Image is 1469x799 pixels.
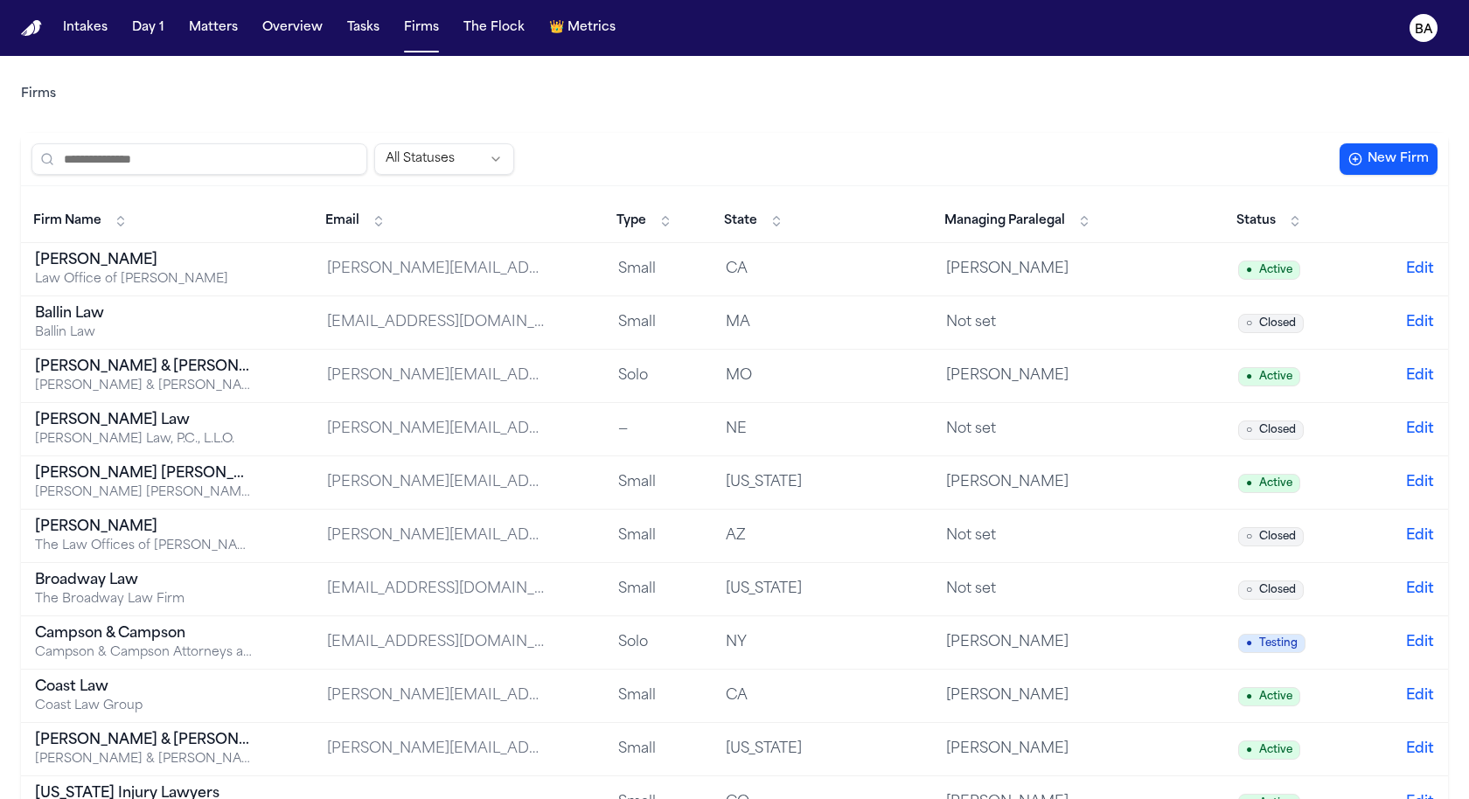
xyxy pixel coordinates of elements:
span: Active [1238,687,1300,706]
span: ● [1246,263,1252,277]
button: Type [608,207,681,235]
button: Edit [1406,685,1434,706]
span: Status [1236,212,1276,230]
button: Email [317,207,394,235]
div: Small [618,739,698,760]
div: Coast Law Group [35,698,254,715]
div: [PERSON_NAME] [946,472,1165,493]
button: Status [1228,207,1311,235]
div: [US_STATE] [726,739,918,760]
div: NY [726,632,918,653]
span: ○ [1246,316,1252,330]
div: Not set [946,419,1165,440]
span: ● [1246,743,1252,757]
span: ● [1246,636,1252,650]
div: Coast Law [35,677,254,698]
a: Intakes [56,12,115,44]
div: Campson & Campson [35,623,254,644]
div: [PERSON_NAME][EMAIL_ADDRESS][DOMAIN_NAME] [327,259,546,280]
div: MO [726,365,918,386]
div: The Law Offices of [PERSON_NAME], PLLC [35,538,254,555]
span: Active [1238,740,1300,760]
span: ○ [1246,583,1252,597]
div: [US_STATE] [726,579,918,600]
img: Finch Logo [21,20,42,37]
span: Firm Name [33,212,101,230]
div: The Broadway Law Firm [35,591,254,608]
span: ○ [1246,530,1252,544]
div: [PERSON_NAME][EMAIL_ADDRESS][DOMAIN_NAME] [327,525,546,546]
div: [PERSON_NAME][EMAIL_ADDRESS][DOMAIN_NAME] [327,365,546,386]
button: Edit [1406,419,1434,440]
button: Firms [397,12,446,44]
button: Edit [1406,312,1434,333]
div: Not set [946,525,1165,546]
span: ● [1246,370,1252,384]
div: [PERSON_NAME] [946,739,1165,760]
div: Ballin Law [35,324,254,342]
span: Closed [1238,314,1304,333]
div: Law Office of [PERSON_NAME] [35,271,254,288]
div: [PERSON_NAME] & [PERSON_NAME] [35,357,254,378]
div: Solo [618,632,698,653]
div: CA [726,685,918,706]
div: [PERSON_NAME][EMAIL_ADDRESS][PERSON_NAME][DOMAIN_NAME] [327,472,546,493]
div: [PERSON_NAME] [35,250,254,271]
div: [PERSON_NAME] [35,517,254,538]
button: Tasks [340,12,386,44]
div: Small [618,685,698,706]
div: NE [726,419,918,440]
div: [PERSON_NAME] & [PERSON_NAME], P.C. [35,751,254,768]
div: — [618,419,698,440]
nav: Breadcrumb [21,86,56,103]
div: [PERSON_NAME] Law, P.C., L.L.O. [35,431,254,448]
button: State [715,207,792,235]
button: Day 1 [125,12,171,44]
div: MA [726,312,918,333]
span: Active [1238,261,1300,280]
button: crownMetrics [542,12,623,44]
button: Edit [1406,525,1434,546]
span: Testing [1238,634,1305,653]
span: Active [1238,367,1300,386]
div: [PERSON_NAME] Law [35,410,254,431]
button: Edit [1406,259,1434,280]
button: Edit [1406,472,1434,493]
div: Small [618,579,698,600]
div: [EMAIL_ADDRESS][DOMAIN_NAME] [327,632,546,653]
div: [PERSON_NAME] [946,685,1165,706]
div: [PERSON_NAME] [946,632,1165,653]
div: [EMAIL_ADDRESS][DOMAIN_NAME] [327,579,546,600]
button: Edit [1406,365,1434,386]
button: Edit [1406,739,1434,760]
button: Overview [255,12,330,44]
span: Closed [1238,527,1304,546]
div: Not set [946,579,1165,600]
a: Firms [21,86,56,103]
span: Type [616,212,646,230]
button: Firm Name [24,207,136,235]
div: AZ [726,525,918,546]
button: The Flock [456,12,532,44]
div: Small [618,312,698,333]
a: Home [21,20,42,37]
span: Managing Paralegal [944,212,1065,230]
div: Small [618,472,698,493]
div: CA [726,259,918,280]
div: Ballin Law [35,303,254,324]
div: Not set [946,312,1165,333]
span: Active [1238,474,1300,493]
div: [PERSON_NAME][EMAIL_ADDRESS][DOMAIN_NAME] [327,739,546,760]
span: ● [1246,690,1252,704]
div: [PERSON_NAME] [946,259,1165,280]
span: ○ [1246,423,1252,437]
div: Solo [618,365,698,386]
button: Matters [182,12,245,44]
div: Broadway Law [35,570,254,591]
